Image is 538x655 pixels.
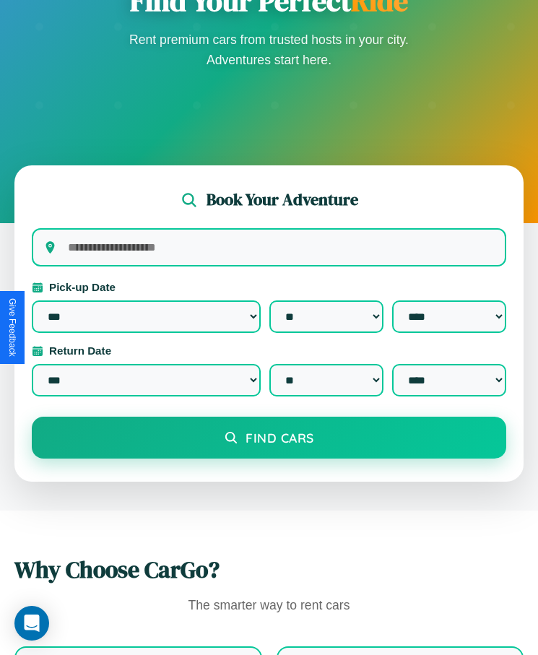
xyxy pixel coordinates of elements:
[14,594,524,617] p: The smarter way to rent cars
[14,606,49,641] div: Open Intercom Messenger
[125,30,414,70] p: Rent premium cars from trusted hosts in your city. Adventures start here.
[207,188,358,211] h2: Book Your Adventure
[32,281,506,293] label: Pick-up Date
[7,298,17,357] div: Give Feedback
[32,344,506,357] label: Return Date
[32,417,506,459] button: Find Cars
[14,554,524,586] h2: Why Choose CarGo?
